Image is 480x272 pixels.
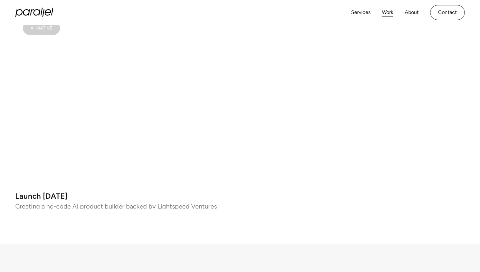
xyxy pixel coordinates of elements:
[15,14,234,209] a: AI-NativeLaunch [DATE]Creating a no-code AI product builder backed by Lightspeed Ventures
[15,8,53,17] a: home
[30,27,52,30] div: AI-Native
[405,8,419,17] a: About
[351,8,370,17] a: Services
[15,204,234,209] p: Creating a no-code AI product builder backed by Lightspeed Ventures
[430,5,465,20] a: Contact
[382,8,393,17] a: Work
[15,194,234,199] h3: Launch [DATE]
